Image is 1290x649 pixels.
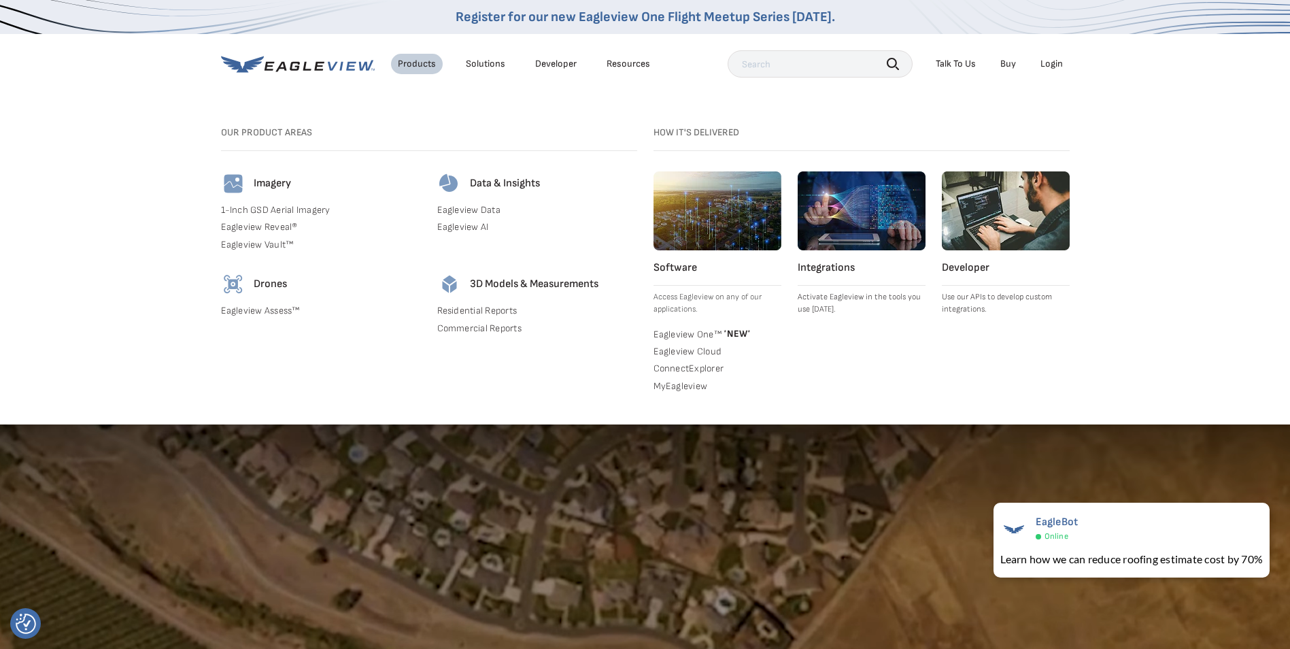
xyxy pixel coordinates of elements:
img: developer.webp [942,171,1070,250]
p: Access Eagleview on any of our applications. [654,291,781,316]
h3: How it's Delivered [654,127,1070,139]
p: Use our APIs to develop custom integrations. [942,291,1070,316]
h4: Software [654,261,781,275]
h4: Drones [254,278,287,291]
a: Register for our new Eagleview One Flight Meetup Series [DATE]. [456,9,835,25]
img: 3d-models-icon.svg [437,272,462,297]
h4: Developer [942,261,1070,275]
div: Learn how we can reduce roofing estimate cost by 70% [1000,551,1263,567]
a: Eagleview Assess™ [221,305,421,317]
a: Residential Reports [437,305,637,317]
img: drones-icon.svg [221,272,245,297]
div: Products [398,58,436,70]
h4: 3D Models & Measurements [470,278,598,291]
span: NEW [722,328,751,339]
div: Resources [607,58,650,70]
h4: Data & Insights [470,177,540,190]
div: Talk To Us [936,58,976,70]
a: Developer Use our APIs to develop custom integrations. [942,171,1070,316]
img: data-icon.svg [437,171,462,196]
img: imagery-icon.svg [221,171,245,196]
a: ConnectExplorer [654,363,781,375]
button: Consent Preferences [16,614,36,634]
span: EagleBot [1036,516,1079,529]
img: software.webp [654,171,781,250]
h4: Imagery [254,177,291,190]
div: Login [1040,58,1063,70]
input: Search [728,50,913,78]
a: Developer [535,58,577,70]
a: Commercial Reports [437,322,637,335]
img: Revisit consent button [16,614,36,634]
div: Solutions [466,58,505,70]
span: Online [1045,531,1068,542]
p: Activate Eagleview in the tools you use [DATE]. [798,291,926,316]
a: Buy [1000,58,1016,70]
a: Eagleview Reveal® [221,221,421,233]
a: Eagleview Vault™ [221,239,421,251]
a: MyEagleview [654,380,781,393]
a: Eagleview Data [437,204,637,216]
h4: Integrations [798,261,926,275]
a: Eagleview One™ *NEW* [654,327,781,340]
h3: Our Product Areas [221,127,637,139]
a: Eagleview AI [437,221,637,233]
a: 1-Inch GSD Aerial Imagery [221,204,421,216]
img: integrations.webp [798,171,926,250]
img: EagleBot [1000,516,1028,543]
a: Integrations Activate Eagleview in the tools you use [DATE]. [798,171,926,316]
a: Eagleview Cloud [654,346,781,358]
